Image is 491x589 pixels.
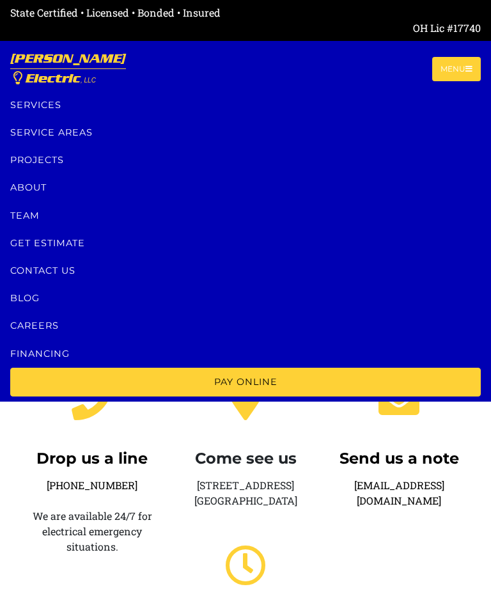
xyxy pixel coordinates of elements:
[10,257,481,285] a: Contact us
[10,340,481,368] a: Financing
[10,202,481,230] a: Team
[10,46,126,91] a: [PERSON_NAME] Electric, LLC
[10,313,481,340] a: Careers
[10,175,481,202] a: About
[10,146,481,174] a: Projects
[432,57,481,81] button: Toggle navigation
[10,285,481,312] a: Blog
[332,450,466,468] h4: Send us a note
[25,450,159,468] h4: Drop us a line
[10,91,481,119] a: Services
[10,119,481,146] a: Service Areas
[10,5,481,20] div: State Certified • Licensed • Bonded • Insured
[332,391,466,507] a: Send us a note[EMAIL_ADDRESS][DOMAIN_NAME]
[25,391,159,492] a: Drop us a line[PHONE_NUMBER]
[10,230,481,257] a: Get estimate
[10,20,481,36] div: OH Lic #17740
[10,368,481,397] a: Pay Online
[178,450,313,468] h4: Come see us
[81,77,96,84] span: , LLC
